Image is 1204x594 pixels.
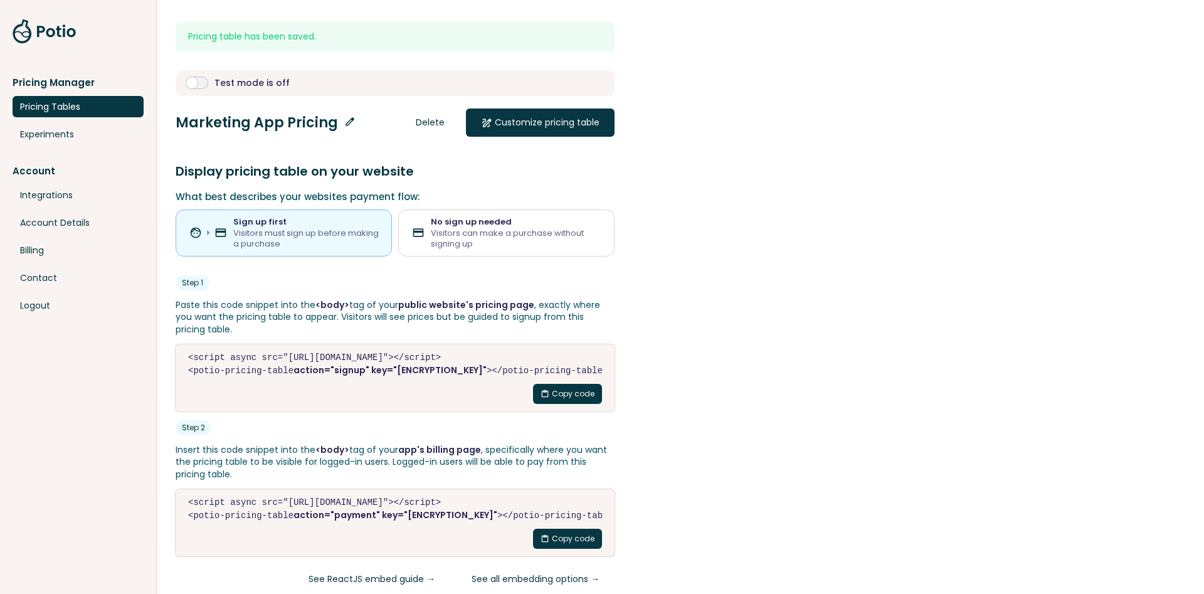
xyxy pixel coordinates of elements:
b: action="payment" key="[ENCRYPTION_KEY]" [293,509,497,521]
a: Account [13,164,144,178]
div: Test mode is off [214,77,290,90]
code: <body> [315,443,349,456]
h2: Marketing App Pricing [176,112,356,133]
div: Sign up first [233,216,380,228]
a: Contact [13,267,144,289]
a: drawCustomize pricing table [466,109,615,137]
div: Pricing Manager [13,75,144,90]
div: Pricing table has been saved. [188,30,602,43]
code: <script async src="[URL][DOMAIN_NAME]"></script> <potio-pricing-table ></potio-pricing-table> [188,497,602,522]
a: Billing [13,240,144,261]
b: app's billing page [398,443,481,456]
a: Account Details [13,212,144,233]
span: draw [481,117,492,129]
div: Visitors must sign up before making a purchase [233,228,380,250]
span: credit_card [214,226,227,239]
a: Integrations [13,184,144,206]
a: Experiments [13,124,144,145]
span: credit_card [412,226,425,239]
code: <script async src="[URL][DOMAIN_NAME]"></script> <potio-pricing-table ></potio-pricing-table> [188,352,602,377]
p: Paste this code snippet into the tag of your , exactly where you want the pricing table to appear... [176,299,615,336]
div: Step 1 [176,275,209,290]
a: See ReactJS embed guide → [293,565,450,593]
button: content_pasteCopy code [533,384,602,404]
div: No sign up needed [431,216,603,228]
span: arrow_right [202,226,214,239]
span: content_paste [541,534,549,543]
span: edit [344,116,356,127]
code: <body> [315,299,349,311]
b: action="signup" key="[ENCRYPTION_KEY]" [293,364,487,376]
span: content_paste [541,390,549,398]
div: Visitors can make a purchase without signing up [431,228,603,250]
p: Insert this code snippet into the tag of your , specifically where you want the pricing table to ... [176,444,615,481]
button: content_pasteCopy code [533,529,602,549]
a: Delete [401,109,460,137]
h3: Display pricing table on your website [176,162,615,181]
a: Logout [13,295,144,316]
p: What best describes your websites payment flow: [176,190,615,203]
a: Pricing Tables [13,96,144,117]
span: face [189,226,202,239]
a: See all embedding options → [457,565,615,593]
div: Step 2 [176,420,211,435]
b: public website's pricing page [398,299,534,311]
